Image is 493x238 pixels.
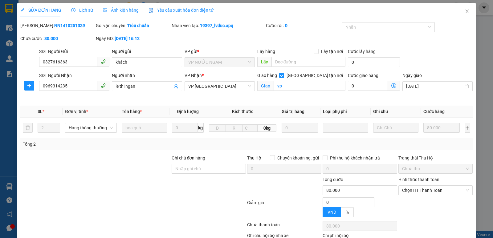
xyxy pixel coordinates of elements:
[258,124,276,132] span: 0kg
[172,22,265,29] div: Nhân viên tạo:
[172,164,246,174] input: Ghi chú đơn hàng
[257,73,277,78] span: Giao hàng
[71,8,75,12] span: clock-circle
[284,72,345,79] span: [GEOGRAPHIC_DATA] tận nơi
[112,72,182,79] div: Người nhận
[173,84,178,89] span: user-add
[44,36,58,41] b: 80.000
[103,8,139,13] span: Ảnh kiện hàng
[242,124,258,132] input: C
[402,164,469,173] span: Chưa thu
[257,81,274,91] span: Giao
[323,177,343,182] span: Tổng cước
[71,8,93,13] span: Lịch sử
[328,155,382,161] span: Phí thu hộ khách nhận trả
[177,109,199,114] span: Định lượng
[122,109,142,114] span: Tên hàng
[246,199,322,220] div: Giảm giá
[246,221,322,232] div: Chưa thanh toán
[371,106,421,118] th: Ghi chú
[406,83,463,90] input: Ngày giao
[69,123,113,132] span: Hàng thông thường
[320,106,371,118] th: Loại phụ phí
[319,48,345,55] span: Lấy tận nơi
[247,155,261,160] span: Thu Hộ
[185,48,255,55] div: VP gửi
[348,81,388,91] input: Cước giao hàng
[402,73,422,78] label: Ngày giao
[101,59,106,64] span: phone
[122,123,167,133] input: VD: Bàn, Ghế
[149,8,214,13] span: Yêu cầu xuất hóa đơn điện tử
[423,123,460,133] input: 0
[127,23,149,28] b: Tiêu chuẩn
[96,35,170,42] div: Ngày GD:
[24,81,34,91] button: plus
[232,109,253,114] span: Kích thước
[346,210,349,215] span: %
[275,155,321,161] span: Chuyển khoản ng. gửi
[112,48,182,55] div: Người gửi
[226,124,242,132] input: R
[391,83,396,88] span: dollar-circle
[20,8,61,13] span: SỬA ĐƠN HÀNG
[285,23,287,28] b: 0
[271,57,346,67] input: Dọc đường
[200,23,233,28] b: 19397_lvduc.apq
[20,8,25,12] span: edit
[65,109,88,114] span: Đơn vị tính
[266,22,340,29] div: Cước rồi :
[20,35,95,42] div: Chưa cước :
[423,109,445,114] span: Cước hàng
[348,73,378,78] label: Cước giao hàng
[398,177,439,182] label: Hình thức thanh toán
[402,186,469,195] span: Chọn HT Thanh Toán
[465,123,470,133] button: plus
[257,49,275,54] span: Lấy hàng
[188,58,251,67] span: VP NƯỚC NGẦM
[282,123,318,133] input: 0
[348,57,400,67] input: Cước lấy hàng
[328,210,336,215] span: VND
[198,123,204,133] span: kg
[54,23,85,28] b: NN1410251339
[257,57,271,67] span: Lấy
[274,81,346,91] input: Giao tận nơi
[101,83,106,88] span: phone
[39,48,109,55] div: SĐT Người Gửi
[23,141,191,147] div: Tổng: 2
[103,8,107,12] span: picture
[209,124,226,132] input: D
[348,49,376,54] label: Cước lấy hàng
[282,109,304,114] span: Giá trị hàng
[373,123,418,133] input: Ghi Chú
[465,9,470,14] span: close
[185,73,202,78] span: VP Nhận
[23,123,33,133] button: delete
[39,72,109,79] div: SĐT Người Nhận
[172,155,206,160] label: Ghi chú đơn hàng
[38,109,43,114] span: SL
[20,22,95,29] div: [PERSON_NAME]:
[458,3,476,20] button: Close
[25,83,34,88] span: plus
[398,155,473,161] div: Trạng thái Thu Hộ
[149,8,153,13] img: icon
[115,36,140,41] b: [DATE] 16:12
[188,82,251,91] span: VP Cầu Yên Xuân
[96,22,170,29] div: Gói vận chuyển:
